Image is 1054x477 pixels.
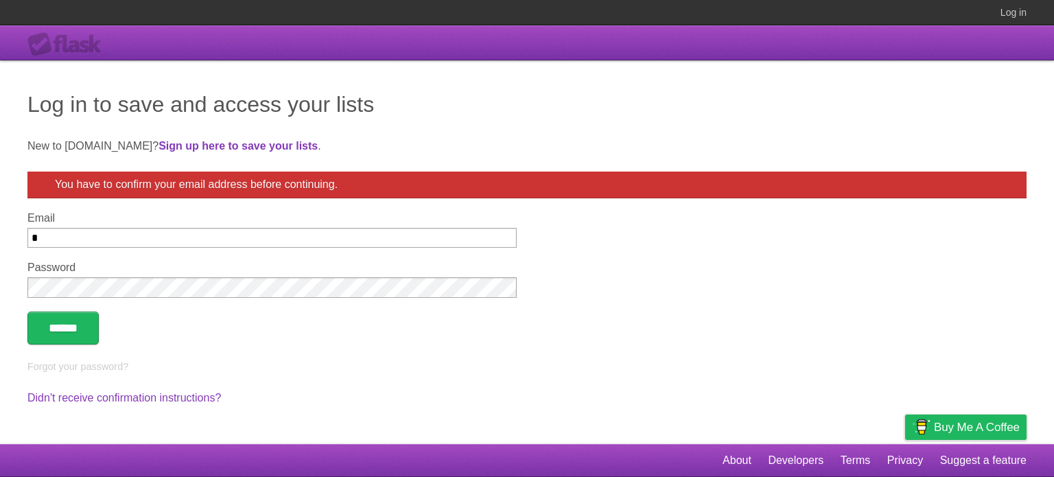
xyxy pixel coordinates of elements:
[27,172,1027,198] div: You have to confirm your email address before continuing.
[159,140,318,152] a: Sign up here to save your lists
[768,447,823,474] a: Developers
[723,447,751,474] a: About
[905,415,1027,440] a: Buy me a coffee
[934,415,1020,439] span: Buy me a coffee
[27,361,128,372] a: Forgot your password?
[27,212,517,224] label: Email
[27,261,517,274] label: Password
[27,88,1027,121] h1: Log in to save and access your lists
[912,415,930,439] img: Buy me a coffee
[27,392,221,404] a: Didn't receive confirmation instructions?
[27,32,110,57] div: Flask
[27,138,1027,154] p: New to [DOMAIN_NAME]? .
[841,447,871,474] a: Terms
[887,447,923,474] a: Privacy
[940,447,1027,474] a: Suggest a feature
